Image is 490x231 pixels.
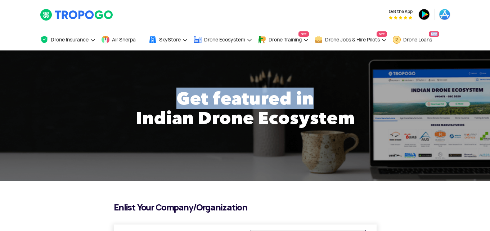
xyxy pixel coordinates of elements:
[377,31,387,37] span: New
[40,9,114,21] img: TropoGo Logo
[258,29,309,50] a: Drone TrainingNew
[325,37,380,43] span: Drone Jobs & Hire Pilots
[439,9,450,20] img: ic_appstore.png
[35,90,456,106] h1: Get featured in
[148,29,188,50] a: SkyStore
[392,29,439,50] a: Drone LoansNew
[418,9,430,20] img: ic_playstore.png
[159,37,181,43] span: SkyStore
[101,29,143,50] a: Air Sherpa
[403,37,432,43] span: Drone Loans
[298,31,309,37] span: New
[112,37,136,43] span: Air Sherpa
[35,110,456,126] h1: Indian Drone Ecosystem
[314,29,387,50] a: Drone Jobs & Hire PilotsNew
[51,37,89,43] span: Drone Insurance
[429,31,439,37] span: New
[389,16,412,19] img: App Raking
[204,37,245,43] span: Drone Ecosystem
[269,37,302,43] span: Drone Training
[389,9,413,14] span: Get the App
[114,203,377,212] h2: Enlist Your Company/Organization
[193,29,252,50] a: Drone Ecosystem
[40,29,96,50] a: Drone Insurance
